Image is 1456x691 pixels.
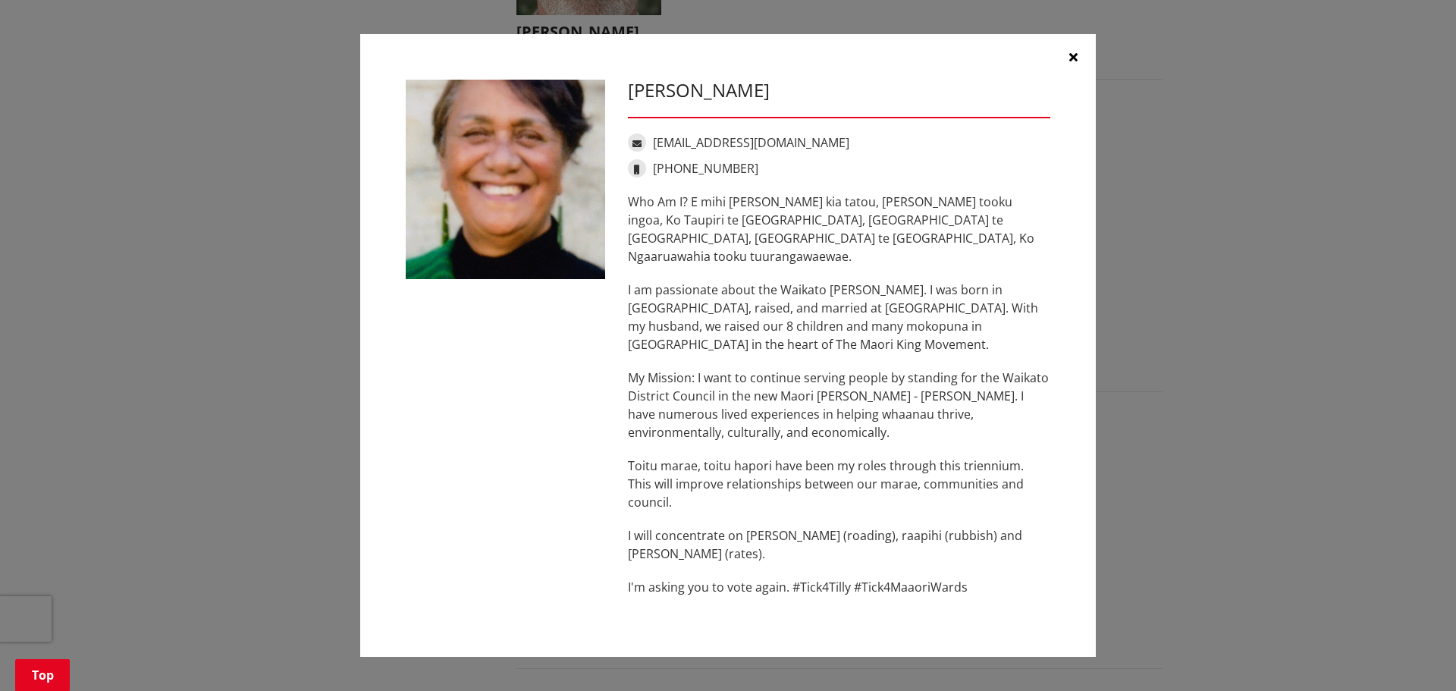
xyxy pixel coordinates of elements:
a: [PHONE_NUMBER] [653,160,758,177]
img: WO-W-RU__TURNER_T__FSbcs [406,80,605,279]
p: I will concentrate on [PERSON_NAME] (roading), raapihi (rubbish) and [PERSON_NAME] (rates). [628,526,1050,563]
p: I'm asking you to vote again. #Tick4Tilly #Tick4MaaoriWards [628,578,1050,596]
p: My Mission: I want to continue serving people by standing for the Waikato District Council in the... [628,369,1050,441]
h3: [PERSON_NAME] [628,80,1050,102]
p: Who Am I? E mihi [PERSON_NAME] kia tatou, [PERSON_NAME] tooku ingoa, Ko Taupiri te [GEOGRAPHIC_DA... [628,193,1050,265]
a: [EMAIL_ADDRESS][DOMAIN_NAME] [653,134,849,151]
iframe: Messenger Launcher [1386,627,1441,682]
p: Toitu marae, toitu hapori have been my roles through this triennium. This will improve relationsh... [628,457,1050,511]
p: I am passionate about the Waikato [PERSON_NAME]. I was born in [GEOGRAPHIC_DATA], raised, and mar... [628,281,1050,353]
a: Top [15,659,70,691]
